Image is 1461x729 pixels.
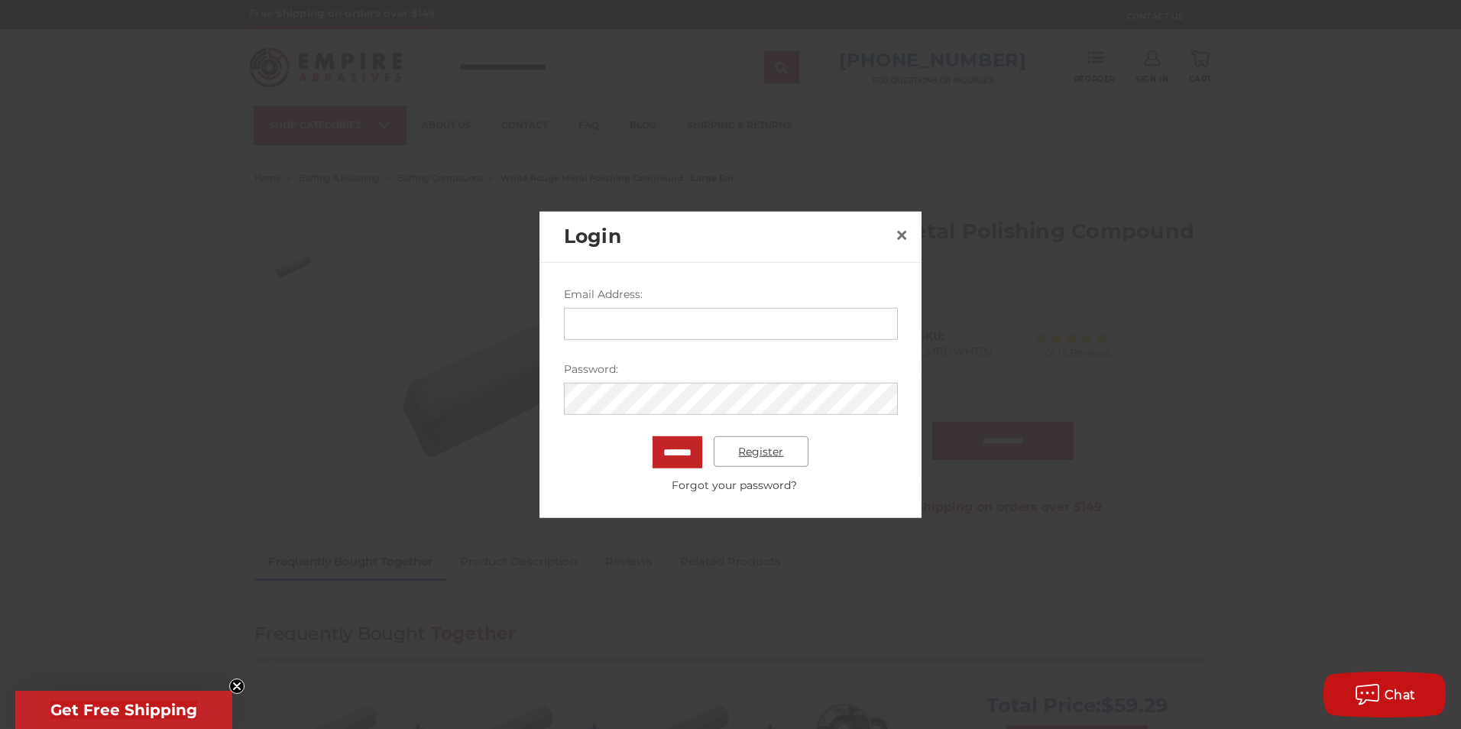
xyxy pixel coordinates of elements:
[229,679,245,694] button: Close teaser
[714,436,809,467] a: Register
[895,219,909,249] span: ×
[572,478,897,494] a: Forgot your password?
[564,361,898,377] label: Password:
[50,701,197,719] span: Get Free Shipping
[889,222,914,247] a: Close
[1323,672,1446,718] button: Chat
[564,222,889,251] h2: Login
[1385,688,1416,702] span: Chat
[564,287,898,303] label: Email Address:
[15,691,232,729] div: Get Free ShippingClose teaser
